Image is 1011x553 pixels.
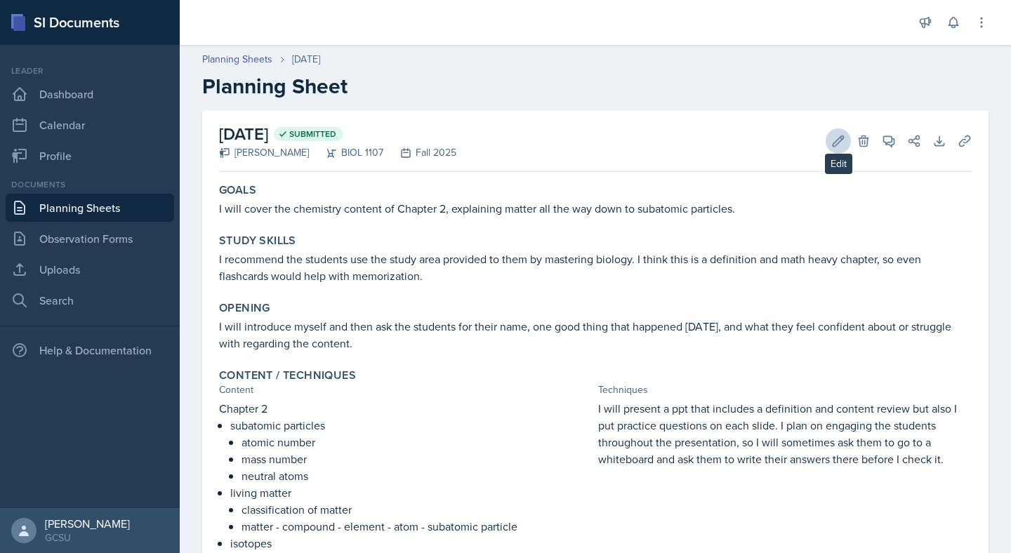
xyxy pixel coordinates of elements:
[219,251,972,284] p: I recommend the students use the study area provided to them by mastering biology. I think this i...
[230,417,593,434] p: subatomic particles
[219,400,593,417] p: Chapter 2
[6,194,174,222] a: Planning Sheets
[219,183,256,197] label: Goals
[289,128,336,140] span: Submitted
[230,484,593,501] p: living matter
[202,52,272,67] a: Planning Sheets
[242,518,593,535] p: matter - compound - element - atom - subatomic particle
[230,535,593,552] p: isotopes
[242,467,593,484] p: neutral atoms
[6,142,174,170] a: Profile
[219,121,456,147] h2: [DATE]
[219,234,296,248] label: Study Skills
[219,318,972,352] p: I will introduce myself and then ask the students for their name, one good thing that happened [D...
[219,200,972,217] p: I will cover the chemistry content of Chapter 2, explaining matter all the way down to subatomic ...
[219,382,593,397] div: Content
[45,531,130,545] div: GCSU
[309,145,383,160] div: BIOL 1107
[6,336,174,364] div: Help & Documentation
[242,501,593,518] p: classification of matter
[826,128,851,154] button: Edit
[202,74,989,99] h2: Planning Sheet
[6,80,174,108] a: Dashboard
[6,178,174,191] div: Documents
[219,145,309,160] div: [PERSON_NAME]
[6,65,174,77] div: Leader
[219,301,270,315] label: Opening
[6,255,174,284] a: Uploads
[383,145,456,160] div: Fall 2025
[242,434,593,451] p: atomic number
[219,368,356,382] label: Content / Techniques
[45,517,130,531] div: [PERSON_NAME]
[598,400,972,467] p: I will present a ppt that includes a definition and content review but also I put practice questi...
[292,52,320,67] div: [DATE]
[6,111,174,139] a: Calendar
[242,451,593,467] p: mass number
[6,286,174,314] a: Search
[598,382,972,397] div: Techniques
[6,225,174,253] a: Observation Forms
